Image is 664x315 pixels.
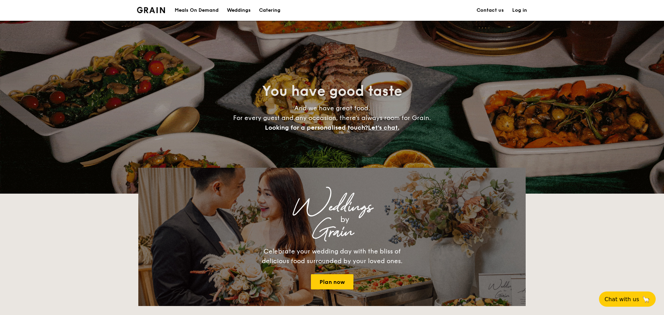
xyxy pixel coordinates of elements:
button: Chat with us🦙 [599,291,656,307]
span: Let's chat. [368,124,399,131]
div: Weddings [199,201,465,213]
span: Chat with us [605,296,639,303]
span: 🦙 [642,295,650,303]
a: Plan now [311,274,353,289]
img: Grain [137,7,165,13]
div: Grain [199,226,465,238]
div: by [225,213,465,226]
div: Celebrate your wedding day with the bliss of delicious food surrounded by your loved ones. [254,247,410,266]
div: Loading menus magically... [138,161,526,168]
a: Logotype [137,7,165,13]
